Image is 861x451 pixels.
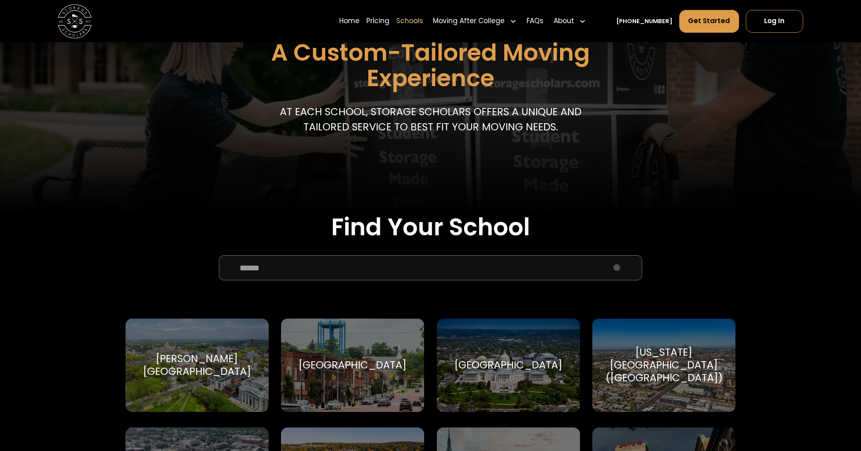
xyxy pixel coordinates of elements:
div: About [554,16,574,26]
div: [PERSON_NAME][GEOGRAPHIC_DATA] [136,353,259,378]
a: Get Started [679,10,739,33]
div: [US_STATE][GEOGRAPHIC_DATA] ([GEOGRAPHIC_DATA]) [603,346,725,384]
a: Go to selected school [126,319,269,412]
div: Moving After College [433,16,505,26]
a: [PHONE_NUMBER] [616,17,672,26]
a: FAQs [527,9,543,33]
a: Log In [746,10,804,33]
div: About [550,9,589,33]
h2: Find Your School [126,213,735,241]
div: [GEOGRAPHIC_DATA] [454,359,562,372]
a: Go to selected school [281,319,424,412]
a: Schools [396,9,423,33]
img: Storage Scholars main logo [58,4,92,38]
h1: A Custom-Tailored Moving Experience [227,40,634,91]
p: At each school, storage scholars offers a unique and tailored service to best fit your Moving needs. [276,104,585,135]
a: Home [339,9,360,33]
a: Go to selected school [592,319,735,412]
div: [GEOGRAPHIC_DATA] [299,359,407,372]
a: Pricing [366,9,389,33]
div: Moving After College [430,9,520,33]
a: Go to selected school [437,319,580,412]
